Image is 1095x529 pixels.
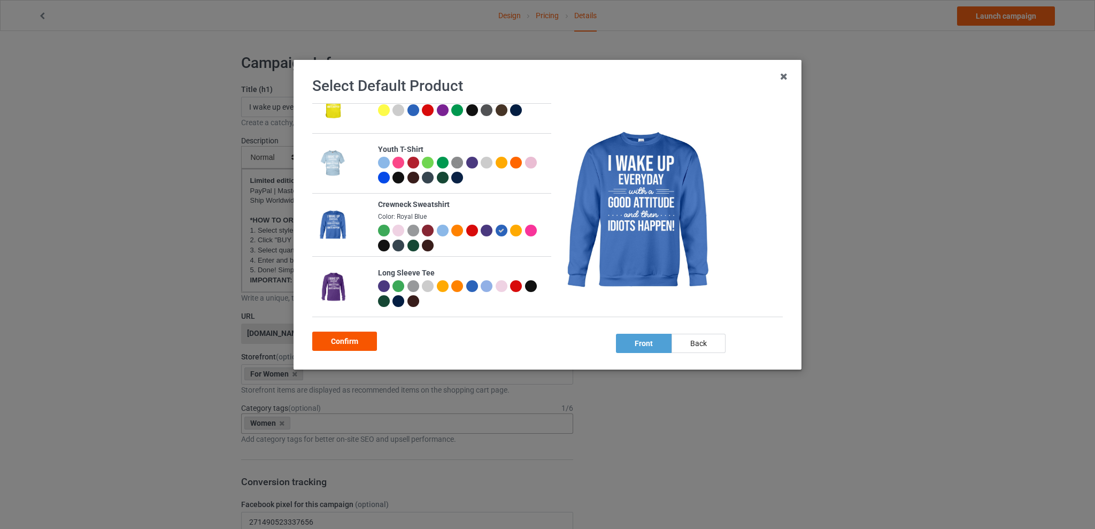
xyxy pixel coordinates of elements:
div: Youth T-Shirt [378,144,545,155]
div: Crewneck Sweatshirt [378,200,545,210]
div: Long Sleeve Tee [378,268,545,279]
div: Color: Royal Blue [378,212,545,221]
img: heather_texture.png [451,157,463,168]
h1: Select Default Product [312,76,783,96]
div: Confirm [312,332,377,351]
div: back [672,334,726,353]
div: front [616,334,672,353]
